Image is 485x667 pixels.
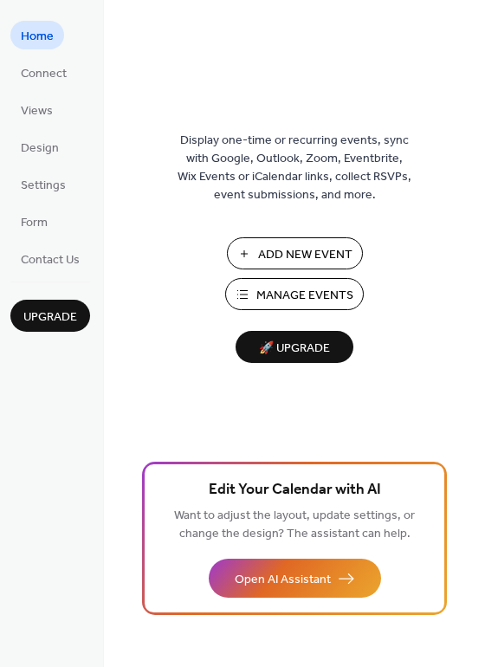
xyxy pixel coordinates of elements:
[21,139,59,158] span: Design
[21,102,53,120] span: Views
[23,308,77,327] span: Upgrade
[21,28,54,46] span: Home
[174,504,415,546] span: Want to adjust the layout, update settings, or change the design? The assistant can help.
[21,214,48,232] span: Form
[10,244,90,273] a: Contact Us
[178,132,411,204] span: Display one-time or recurring events, sync with Google, Outlook, Zoom, Eventbrite, Wix Events or ...
[256,287,353,305] span: Manage Events
[258,246,352,264] span: Add New Event
[10,300,90,332] button: Upgrade
[10,207,58,236] a: Form
[225,278,364,310] button: Manage Events
[209,559,381,598] button: Open AI Assistant
[10,58,77,87] a: Connect
[10,21,64,49] a: Home
[227,237,363,269] button: Add New Event
[21,251,80,269] span: Contact Us
[235,571,331,589] span: Open AI Assistant
[10,133,69,161] a: Design
[236,331,353,363] button: 🚀 Upgrade
[21,177,66,195] span: Settings
[21,65,67,83] span: Connect
[10,170,76,198] a: Settings
[246,337,343,360] span: 🚀 Upgrade
[10,95,63,124] a: Views
[209,478,381,502] span: Edit Your Calendar with AI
